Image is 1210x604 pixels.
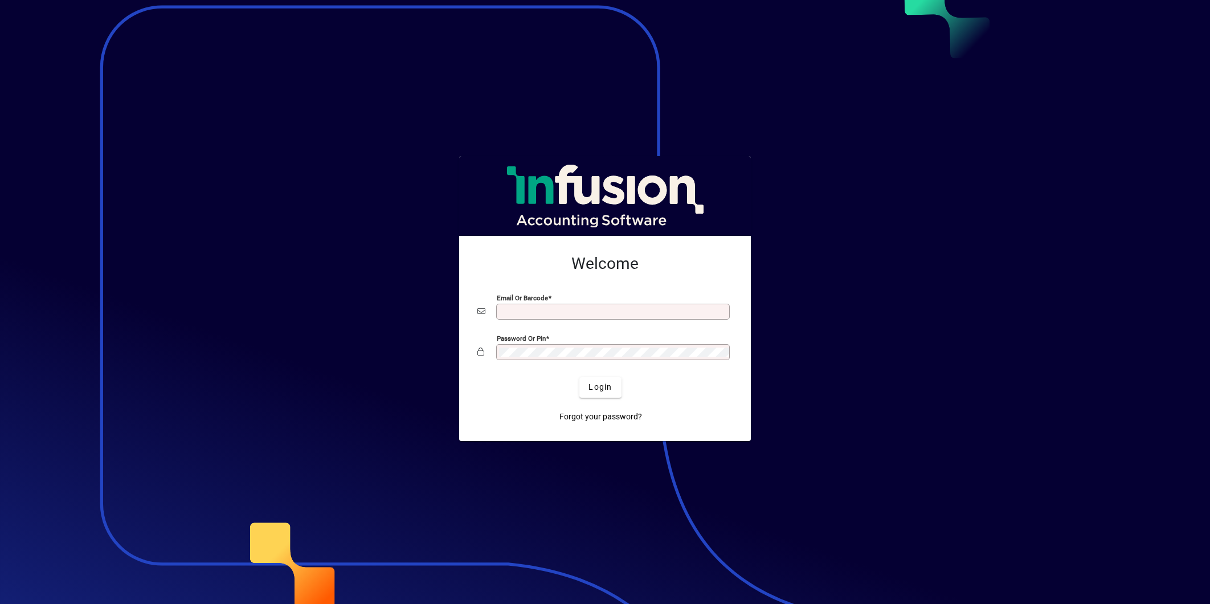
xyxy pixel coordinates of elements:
mat-label: Email or Barcode [497,293,548,301]
mat-label: Password or Pin [497,334,546,342]
span: Forgot your password? [559,411,642,423]
button: Login [579,377,621,398]
span: Login [588,381,612,393]
h2: Welcome [477,254,733,274]
a: Forgot your password? [555,407,647,427]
